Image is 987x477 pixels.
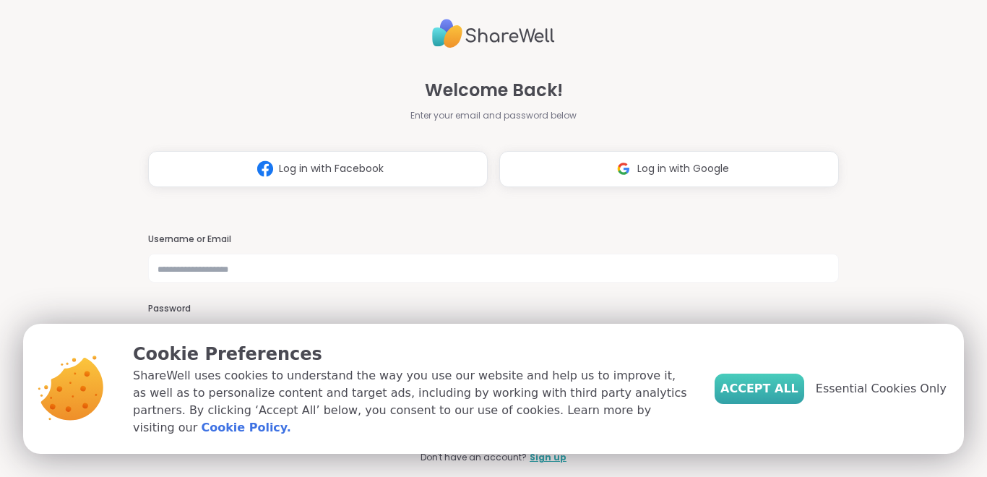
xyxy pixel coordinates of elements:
[201,419,290,437] a: Cookie Policy.
[148,303,839,315] h3: Password
[432,13,555,54] img: ShareWell Logo
[610,155,637,182] img: ShareWell Logomark
[715,374,804,404] button: Accept All
[425,77,563,103] span: Welcome Back!
[816,380,947,397] span: Essential Cookies Only
[148,151,488,187] button: Log in with Facebook
[133,341,691,367] p: Cookie Preferences
[499,151,839,187] button: Log in with Google
[148,233,839,246] h3: Username or Email
[279,161,384,176] span: Log in with Facebook
[251,155,279,182] img: ShareWell Logomark
[637,161,729,176] span: Log in with Google
[410,109,577,122] span: Enter your email and password below
[133,367,691,437] p: ShareWell uses cookies to understand the way you use our website and help us to improve it, as we...
[720,380,798,397] span: Accept All
[530,451,566,464] a: Sign up
[421,451,527,464] span: Don't have an account?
